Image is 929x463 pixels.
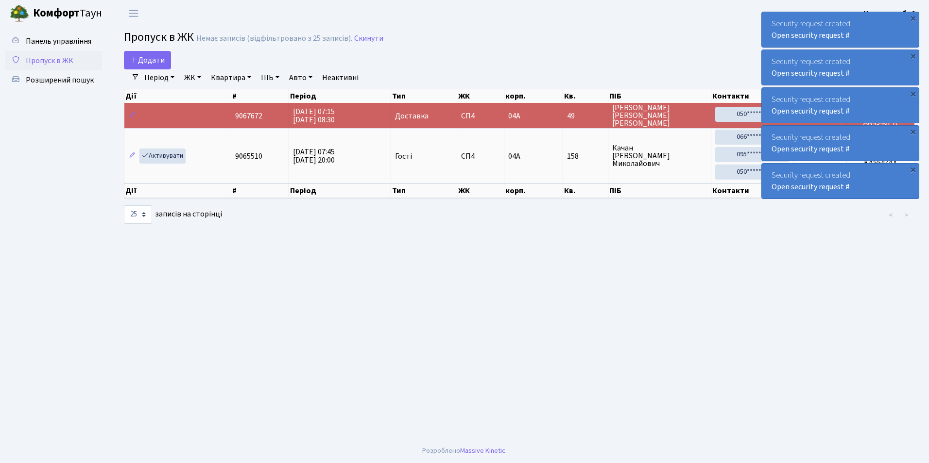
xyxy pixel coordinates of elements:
span: 04А [508,111,520,121]
th: ЖК [457,183,505,198]
a: Авто [285,69,316,86]
div: × [908,127,918,136]
span: Пропуск в ЖК [124,29,194,46]
span: Розширений пошук [26,75,94,85]
span: Качан [PERSON_NAME] Миколайович [612,144,707,167]
label: записів на сторінці [124,205,222,224]
a: Квартира [207,69,255,86]
span: СП4 [461,152,500,160]
th: Тип [391,183,457,198]
th: Кв. [563,89,608,103]
span: Додати [130,55,165,66]
th: ПІБ [608,89,711,103]
a: Додати [124,51,171,69]
a: Скинути [354,34,383,43]
a: Неактивні [318,69,362,86]
th: корп. [504,183,563,198]
span: Панель управління [26,36,91,47]
a: ЖК [180,69,205,86]
div: Security request created [762,50,919,85]
div: × [908,13,918,23]
th: Дії [124,89,231,103]
span: Таун [33,5,102,22]
span: 158 [567,152,604,160]
th: # [231,89,290,103]
a: Консьєрж б. 4. [863,8,917,19]
a: Розширений пошук [5,70,102,90]
a: ПІБ [257,69,283,86]
th: Період [289,183,391,198]
a: Open security request # [772,182,850,192]
a: Панель управління [5,32,102,51]
div: × [908,165,918,174]
div: × [908,89,918,99]
div: Security request created [762,164,919,198]
span: Доставка [395,112,429,120]
div: Security request created [762,12,919,47]
th: Кв. [563,183,608,198]
th: Дії [124,183,231,198]
b: Комфорт [33,5,80,21]
span: [DATE] 07:45 [DATE] 20:00 [293,147,335,165]
span: Пропуск в ЖК [26,55,73,66]
th: # [231,183,290,198]
a: Період [140,69,178,86]
span: 9067672 [235,111,262,121]
span: [DATE] 07:15 [DATE] 08:30 [293,106,335,125]
span: 04А [508,151,520,162]
th: ЖК [457,89,505,103]
span: 49 [567,112,604,120]
div: Security request created [762,126,919,161]
th: Період [289,89,391,103]
th: Тип [391,89,457,103]
div: Немає записів (відфільтровано з 25 записів). [196,34,352,43]
a: Open security request # [772,68,850,79]
span: СП4 [461,112,500,120]
img: logo.png [10,4,29,23]
span: [PERSON_NAME] [PERSON_NAME] [PERSON_NAME] [612,104,707,127]
button: Переключити навігацію [121,5,146,21]
span: Гості [395,152,412,160]
a: Massive Kinetic [460,446,505,456]
a: Активувати [139,149,186,164]
a: Open security request # [772,144,850,154]
th: Контакти [711,89,793,103]
span: 9065510 [235,151,262,162]
a: Пропуск в ЖК [5,51,102,70]
a: Open security request # [772,30,850,41]
div: Security request created [762,88,919,123]
th: ПІБ [608,183,711,198]
th: корп. [504,89,563,103]
a: Open security request # [772,106,850,116]
select: записів на сторінці [124,205,152,224]
div: Розроблено . [422,446,507,456]
th: Контакти [711,183,793,198]
div: × [908,51,918,61]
